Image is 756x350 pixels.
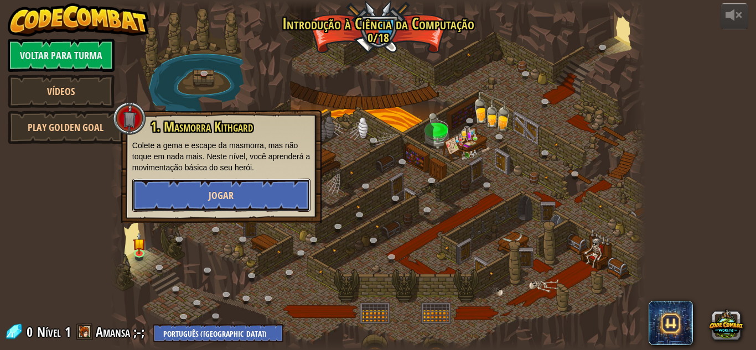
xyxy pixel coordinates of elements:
[133,233,146,254] img: level-banner-started.png
[8,39,115,72] a: Voltar para Turma
[37,323,61,341] span: Nível
[27,323,36,341] span: 0
[209,189,234,202] span: Jogar
[132,179,310,212] button: Jogar
[65,323,71,341] span: 1
[8,3,149,36] img: CodeCombat - Learn how to code by playing a game
[132,140,310,173] p: Colete a gema e escape da masmorra, mas não toque em nada mais. Neste nível, você aprenderá a mov...
[151,117,253,136] span: 1. Masmorra Kithgard
[8,75,115,108] a: Vídeos
[721,3,748,29] button: Ajuste o volume
[8,111,124,144] a: Play Golden Goal
[96,323,148,341] a: Amansa ;-;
